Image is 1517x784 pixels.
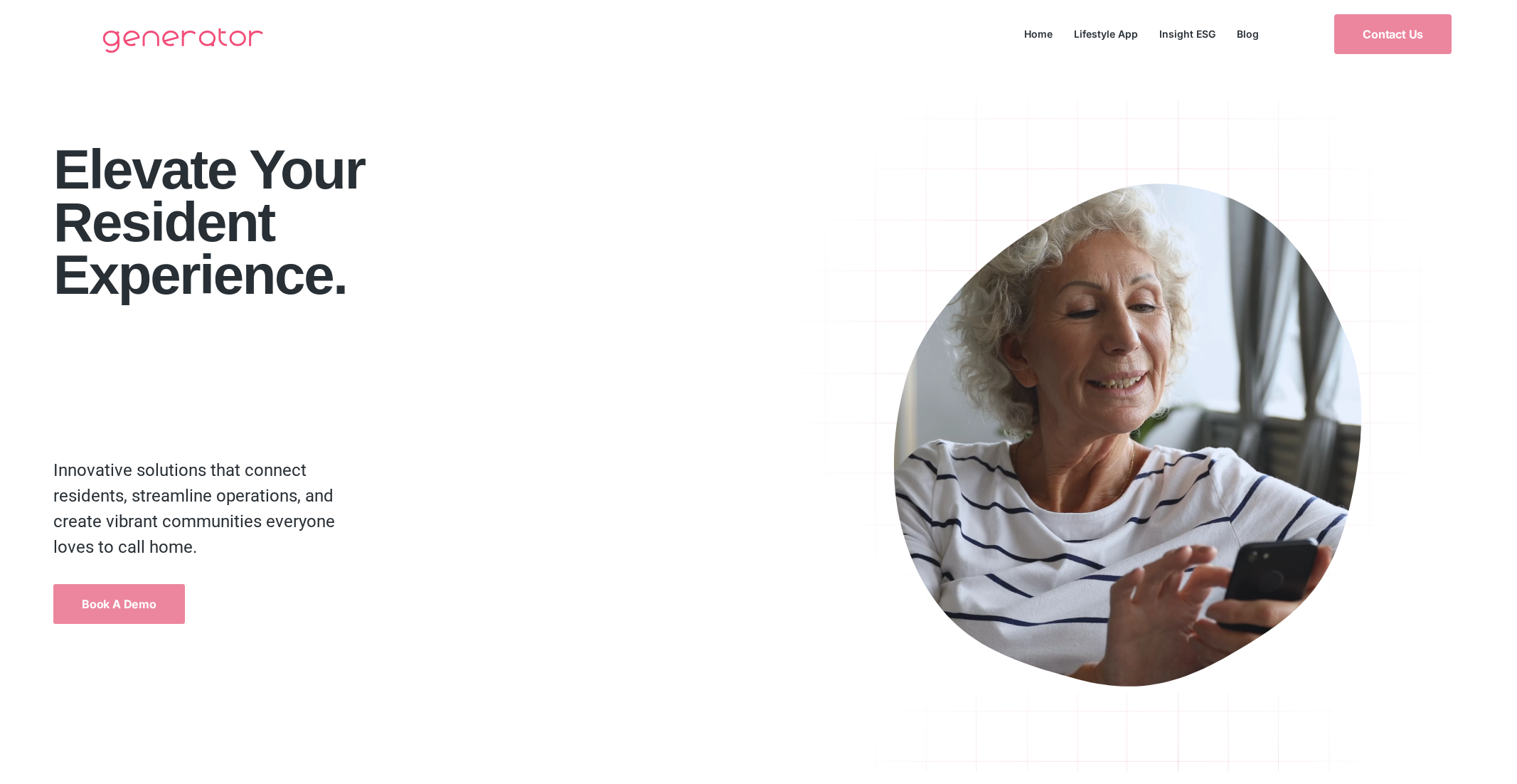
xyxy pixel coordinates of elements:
[1013,24,1063,43] a: Home
[82,598,156,610] span: Book a Demo
[53,584,185,624] a: Book a Demo
[1226,24,1270,43] a: Blog
[53,457,358,560] p: Innovative solutions that connect residents, streamline operations, and create vibrant communitie...
[1334,14,1452,54] a: Contact Us
[53,143,777,301] h1: Elevate your Resident Experience.
[1013,24,1270,43] nav: Menu
[1063,24,1149,43] a: Lifestyle App
[1363,28,1423,40] span: Contact Us
[1149,24,1226,43] a: Insight ESG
